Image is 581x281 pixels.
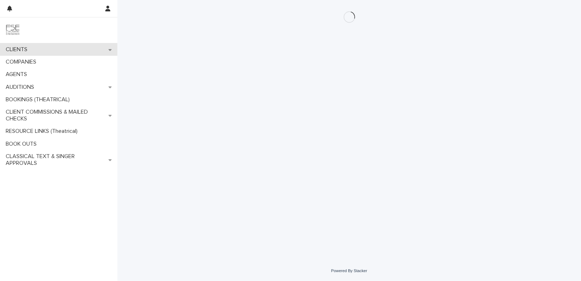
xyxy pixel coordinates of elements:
[3,46,33,53] p: CLIENTS
[3,141,42,147] p: BOOK OUTS
[3,59,42,65] p: COMPANIES
[3,96,75,103] p: BOOKINGS (THEATRICAL)
[6,23,20,37] img: 9JgRvJ3ETPGCJDhvPVA5
[3,128,83,135] p: RESOURCE LINKS (Theatrical)
[331,269,367,273] a: Powered By Stacker
[3,71,33,78] p: AGENTS
[3,153,109,167] p: CLASSICAL TEXT & SINGER APPROVALS
[3,84,40,91] p: AUDITIONS
[3,109,109,122] p: CLIENT COMMISSIONS & MAILED CHECKS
